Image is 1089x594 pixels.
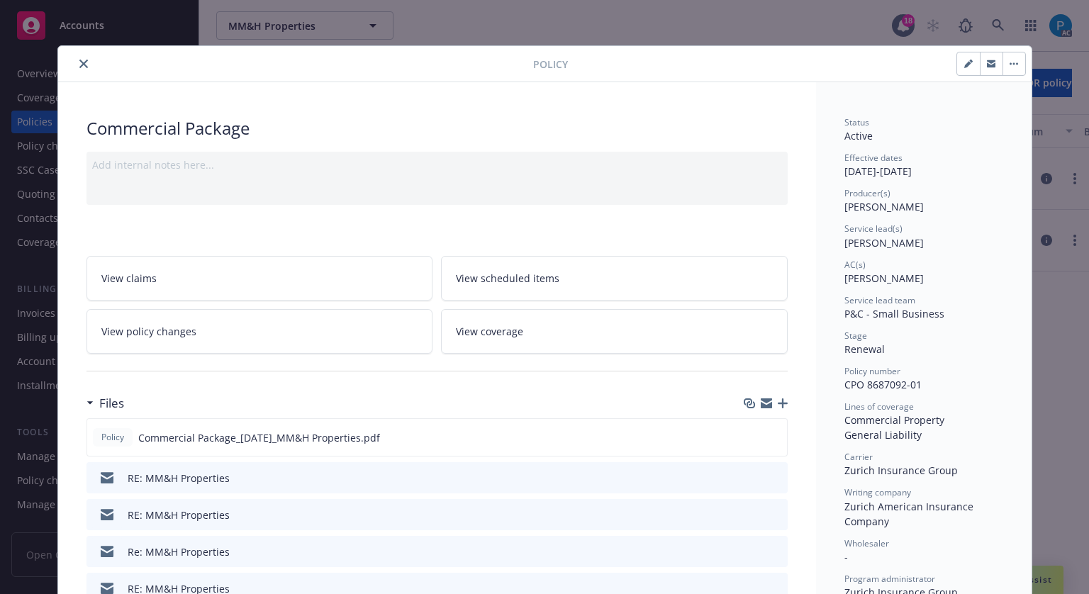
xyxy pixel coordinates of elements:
[747,544,758,559] button: download file
[769,544,782,559] button: preview file
[844,259,866,271] span: AC(s)
[128,471,230,486] div: RE: MM&H Properties
[456,271,559,286] span: View scheduled items
[844,307,944,320] span: P&C - Small Business
[746,430,757,445] button: download file
[844,550,848,564] span: -
[844,187,890,199] span: Producer(s)
[844,200,924,213] span: [PERSON_NAME]
[769,471,782,486] button: preview file
[844,464,958,477] span: Zurich Insurance Group
[844,152,903,164] span: Effective dates
[769,430,781,445] button: preview file
[101,271,157,286] span: View claims
[456,324,523,339] span: View coverage
[138,430,380,445] span: Commercial Package_[DATE]_MM&H Properties.pdf
[844,413,1003,427] div: Commercial Property
[844,573,935,585] span: Program administrator
[99,394,124,413] h3: Files
[844,378,922,391] span: CPO 8687092-01
[747,471,758,486] button: download file
[533,57,568,72] span: Policy
[747,508,758,522] button: download file
[844,116,869,128] span: Status
[844,294,915,306] span: Service lead team
[844,427,1003,442] div: General Liability
[128,508,230,522] div: RE: MM&H Properties
[99,431,127,444] span: Policy
[844,271,924,285] span: [PERSON_NAME]
[844,342,885,356] span: Renewal
[86,394,124,413] div: Files
[86,256,433,301] a: View claims
[844,486,911,498] span: Writing company
[769,508,782,522] button: preview file
[101,324,196,339] span: View policy changes
[844,500,976,528] span: Zurich American Insurance Company
[86,309,433,354] a: View policy changes
[128,544,230,559] div: Re: MM&H Properties
[844,330,867,342] span: Stage
[441,256,788,301] a: View scheduled items
[441,309,788,354] a: View coverage
[844,400,914,413] span: Lines of coverage
[844,537,889,549] span: Wholesaler
[844,365,900,377] span: Policy number
[86,116,788,140] div: Commercial Package
[844,236,924,250] span: [PERSON_NAME]
[844,152,1003,179] div: [DATE] - [DATE]
[844,223,903,235] span: Service lead(s)
[75,55,92,72] button: close
[844,451,873,463] span: Carrier
[844,129,873,142] span: Active
[92,157,782,172] div: Add internal notes here...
